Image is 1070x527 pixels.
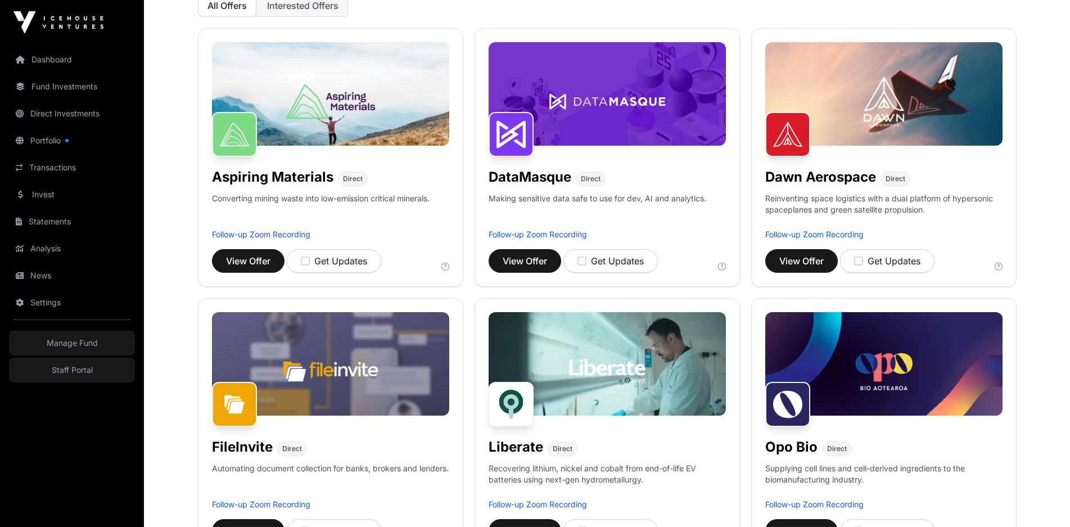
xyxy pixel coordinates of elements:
p: Making sensitive data safe to use for dev, AI and analytics. [489,193,706,229]
span: Direct [343,174,363,183]
button: View Offer [765,249,838,273]
img: Opo-Bio-Banner.jpg [765,312,1003,416]
h1: DataMasque [489,168,571,186]
a: Analysis [9,236,135,261]
a: Follow-up Zoom Recording [765,229,864,239]
button: View Offer [489,249,561,273]
a: Invest [9,182,135,207]
a: Transactions [9,155,135,180]
h1: Liberate [489,438,543,456]
h1: Aspiring Materials [212,168,333,186]
button: View Offer [212,249,285,273]
p: Reinventing space logistics with a dual platform of hypersonic spaceplanes and green satellite pr... [765,193,1003,229]
a: Settings [9,290,135,315]
a: Follow-up Zoom Recording [212,229,310,239]
img: Opo Bio [765,382,810,427]
span: View Offer [779,254,824,268]
img: File-Invite-Banner.jpg [212,312,449,416]
a: News [9,263,135,288]
a: Follow-up Zoom Recording [489,229,587,239]
img: DataMasque [489,112,534,157]
img: Liberate [489,382,534,427]
img: Aspiring-Banner.jpg [212,42,449,146]
img: Icehouse Ventures Logo [13,11,103,34]
div: Get Updates [854,254,920,268]
a: Statements [9,209,135,234]
a: Fund Investments [9,74,135,99]
a: Direct Investments [9,101,135,126]
p: Converting mining waste into low-emission critical minerals. [212,193,430,229]
span: Direct [827,444,847,453]
a: Follow-up Zoom Recording [212,499,310,509]
button: Get Updates [287,249,381,273]
p: Supplying cell lines and cell-derived ingredients to the biomanufacturing industry. [765,463,1003,485]
button: Get Updates [840,249,934,273]
img: Dawn-Banner.jpg [765,42,1003,146]
img: Aspiring Materials [212,112,257,157]
p: Recovering lithium, nickel and cobalt from end-of-life EV batteries using next-gen hydrometallurgy. [489,463,726,499]
img: Liberate-Banner.jpg [489,312,726,416]
span: Direct [581,174,601,183]
span: View Offer [226,254,270,268]
img: Dawn Aerospace [765,112,810,157]
div: Get Updates [577,254,644,268]
span: Direct [553,444,572,453]
p: Automating document collection for banks, brokers and lenders. [212,463,449,499]
a: Dashboard [9,47,135,72]
button: Get Updates [563,249,658,273]
iframe: Chat Widget [1014,473,1070,527]
a: Follow-up Zoom Recording [489,499,587,509]
img: DataMasque-Banner.jpg [489,42,726,146]
h1: Opo Bio [765,438,818,456]
div: Get Updates [301,254,367,268]
h1: Dawn Aerospace [765,168,876,186]
span: Direct [282,444,302,453]
img: FileInvite [212,382,257,427]
span: Direct [886,174,905,183]
span: View Offer [503,254,547,268]
a: Manage Fund [9,331,135,355]
a: Follow-up Zoom Recording [765,499,864,509]
h1: FileInvite [212,438,273,456]
a: Staff Portal [9,358,135,382]
a: Portfolio [9,128,135,153]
